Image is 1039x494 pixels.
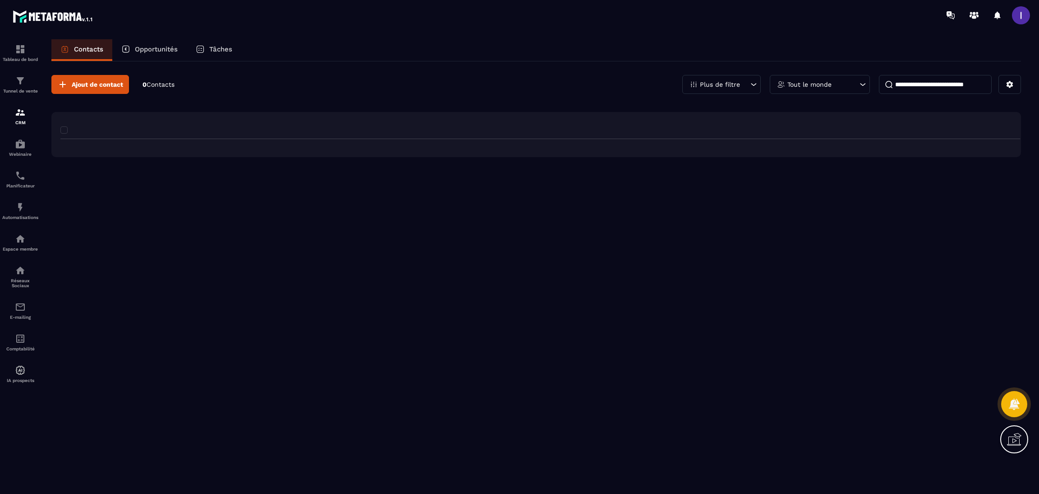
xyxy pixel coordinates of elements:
[15,44,26,55] img: formation
[2,247,38,252] p: Espace membre
[2,183,38,188] p: Planificateur
[2,89,38,93] p: Tunnel de vente
[2,258,38,295] a: social-networksocial-networkRéseaux Sociaux
[15,202,26,213] img: automations
[2,315,38,320] p: E-mailing
[787,81,832,88] p: Tout le monde
[15,233,26,244] img: automations
[2,278,38,288] p: Réseaux Sociaux
[2,326,38,358] a: accountantaccountantComptabilité
[700,81,740,88] p: Plus de filtre
[13,8,94,24] img: logo
[2,152,38,157] p: Webinaire
[2,132,38,163] a: automationsautomationsWebinaire
[2,227,38,258] a: automationsautomationsEspace membre
[51,75,129,94] button: Ajout de contact
[74,45,103,53] p: Contacts
[2,378,38,383] p: IA prospects
[187,39,241,61] a: Tâches
[2,346,38,351] p: Comptabilité
[135,45,178,53] p: Opportunités
[2,37,38,69] a: formationformationTableau de bord
[112,39,187,61] a: Opportunités
[15,302,26,312] img: email
[15,333,26,344] img: accountant
[209,45,232,53] p: Tâches
[2,295,38,326] a: emailemailE-mailing
[2,195,38,227] a: automationsautomationsAutomatisations
[2,57,38,62] p: Tableau de bord
[15,170,26,181] img: scheduler
[15,365,26,376] img: automations
[51,39,112,61] a: Contacts
[15,75,26,86] img: formation
[2,215,38,220] p: Automatisations
[143,80,175,89] p: 0
[2,69,38,100] a: formationformationTunnel de vente
[2,120,38,125] p: CRM
[15,139,26,149] img: automations
[2,100,38,132] a: formationformationCRM
[147,81,175,88] span: Contacts
[15,107,26,118] img: formation
[15,265,26,276] img: social-network
[72,80,123,89] span: Ajout de contact
[2,163,38,195] a: schedulerschedulerPlanificateur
